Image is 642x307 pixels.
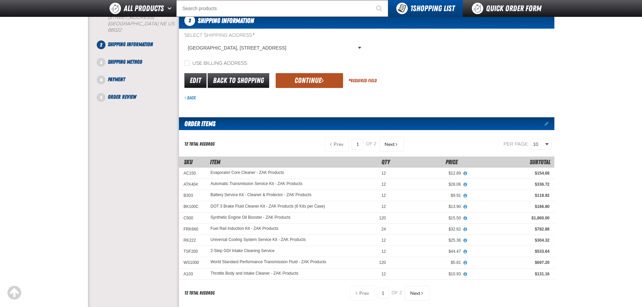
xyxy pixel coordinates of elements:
td: A103 [179,268,206,279]
a: Automatic Transmission Service Kit - ZAK Products [211,182,303,186]
div: $13.90 [395,204,461,209]
span: Shipping Information [198,17,254,25]
button: View All Prices for Automatic Transmission Service Kit - ZAK Products [461,182,470,188]
span: US [168,21,175,27]
button: Next Page [379,137,404,152]
strong: 1 [410,4,413,13]
span: Price [446,158,458,165]
a: Evaporator Core Cleaner - ZAK Products [211,171,284,175]
button: View All Prices for DOT 3 Brake Fluid Cleaner Kit - ZAK Products (6 Kits per Case) [461,204,470,210]
button: View All Prices for Synthetic Engine Oil Booster - ZAK Products [461,215,470,221]
td: BK100C [179,201,206,212]
a: Back [184,95,196,100]
span: of 2 [392,290,402,296]
a: Universal Cooling System Service Kit - ZAK Products [211,238,306,242]
div: $166.80 [470,204,550,209]
button: View All Prices for Evaporator Core Cleaner - ZAK Products [461,171,470,177]
span: Next Page [385,142,395,147]
span: 24 [381,227,386,232]
span: 120 [379,216,386,220]
div: $32.62 [395,226,461,232]
label: Select Shipping Address [184,32,364,39]
button: Next Page [405,286,429,301]
td: WS1000 [179,257,206,268]
span: Order Review [108,94,136,100]
h2: Order Items [179,117,215,130]
span: All Products [124,2,164,14]
td: TSF200 [179,246,206,257]
button: View All Prices for Fuel Rail Induction Kit - ZAK Products [461,226,470,233]
span: 10 [533,141,544,148]
a: 2-Step GDI Intake Cleaning Service [211,249,275,253]
li: Shipping Method. Step 3 of 5. Not Completed [101,58,179,75]
a: DOT 3 Brake Fluid Cleaner Kit - ZAK Products (6 Kits per Case) [211,204,325,209]
td: ATK404 [179,179,206,190]
span: 5 [97,93,105,102]
span: NE [160,21,166,27]
input: Use billing address [184,60,190,66]
a: Edit items [545,121,554,126]
bdo: 68022 [108,27,122,33]
span: 2 [97,40,105,49]
button: View All Prices for World Standard Performance Transmission Fluid - ZAK Products [461,260,470,266]
div: $336.72 [470,182,550,187]
div: $118.92 [470,193,550,198]
span: 12 [381,249,386,254]
span: 12 [381,272,386,276]
label: Use billing address [184,60,247,67]
span: Shopping List [410,4,455,13]
span: Qty [381,158,390,165]
div: $44.47 [395,249,461,254]
span: Item [210,158,220,165]
span: Payment [108,76,125,83]
td: C500 [179,212,206,223]
div: $28.06 [395,182,461,187]
div: $154.68 [470,171,550,176]
button: View All Prices for 2-Step GDI Intake Cleaning Service [461,249,470,255]
div: Scroll to the top [7,285,22,300]
span: 12 [381,193,386,198]
li: Shipping Information. Step 2 of 5. Not Completed [101,40,179,58]
span: Next Page [410,290,420,296]
div: $15.50 [395,215,461,221]
span: Shipping Method [108,59,142,65]
a: Fuel Rail Induction Kit - ZAK Products [211,226,278,231]
input: Current page number [377,288,389,299]
span: 120 [379,260,386,265]
a: Synthetic Engine Oil Booster - ZAK Products [211,215,291,220]
td: RK222 [179,235,206,246]
div: $304.32 [470,238,550,243]
span: 4 [97,75,105,84]
a: SKU [184,158,192,165]
div: 12 total records [184,290,215,296]
span: Subtotal [530,158,550,165]
a: Edit [184,73,207,88]
span: Shipping Information [108,41,153,48]
div: $10.93 [395,271,461,277]
div: $12.89 [395,171,461,176]
div: 12 total records [184,141,215,147]
button: View All Prices for Universal Cooling System Service Kit - ZAK Products [461,238,470,244]
li: Order Review. Step 5 of 5. Not Completed [101,93,179,101]
div: $533.64 [470,249,550,254]
span: 3 [97,58,105,67]
a: Battery Service Kit - Cleaner & Protector - ZAK Products [211,193,311,197]
a: Throttle Body and Intake Cleaner - ZAK Products [211,271,299,276]
a: Back to Shopping [208,73,269,88]
li: Payment. Step 4 of 5. Not Completed [101,75,179,93]
div: $9.91 [395,193,461,198]
div: $697.20 [470,260,550,265]
span: 12 [381,238,386,243]
span: [GEOGRAPHIC_DATA] [108,21,158,27]
input: Current page number [351,139,363,150]
button: Continue [276,73,343,88]
span: [STREET_ADDRESS] [108,14,154,20]
td: FRK660 [179,223,206,235]
div: Required Field [348,78,377,84]
span: 12 [381,171,386,176]
span: 12 [381,182,386,187]
td: B303 [179,190,206,201]
div: $1,860.00 [470,215,550,221]
td: AC150 [179,167,206,179]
